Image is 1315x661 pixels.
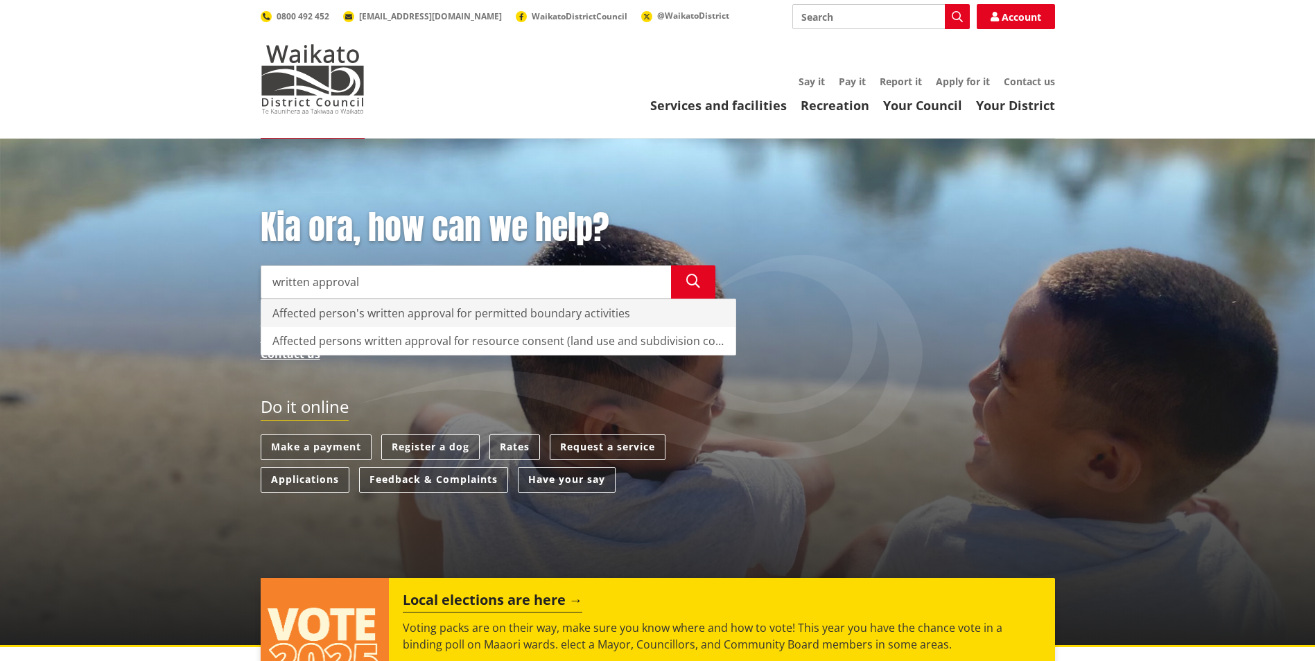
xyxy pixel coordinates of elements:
[1251,603,1301,653] iframe: Messenger Launcher
[261,327,735,355] div: Affected persons written approval for resource consent (land use and subdivision consents) - Form 8A
[359,10,502,22] span: [EMAIL_ADDRESS][DOMAIN_NAME]
[261,434,372,460] a: Make a payment
[277,10,329,22] span: 0800 492 452
[261,44,365,114] img: Waikato District Council - Te Kaunihera aa Takiwaa o Waikato
[839,75,866,88] a: Pay it
[381,434,480,460] a: Register a dog
[403,592,582,612] h2: Local elections are here
[976,97,1055,114] a: Your District
[883,97,962,114] a: Your Council
[532,10,627,22] span: WaikatoDistrictCouncil
[516,10,627,22] a: WaikatoDistrictCouncil
[880,75,922,88] a: Report it
[489,434,540,460] a: Rates
[799,75,825,88] a: Say it
[261,10,329,22] a: 0800 492 452
[650,97,787,114] a: Services and facilities
[801,97,869,114] a: Recreation
[550,434,665,460] a: Request a service
[518,467,616,493] a: Have your say
[261,299,735,327] div: Affected person's written approval for permitted boundary activities
[261,265,671,299] input: Search input
[261,208,715,248] h1: Kia ora, how can we help?
[343,10,502,22] a: [EMAIL_ADDRESS][DOMAIN_NAME]
[936,75,990,88] a: Apply for it
[1004,75,1055,88] a: Contact us
[359,467,508,493] a: Feedback & Complaints
[977,4,1055,29] a: Account
[657,10,729,21] span: @WaikatoDistrict
[641,10,729,21] a: @WaikatoDistrict
[792,4,970,29] input: Search input
[403,619,1040,653] p: Voting packs are on their way, make sure you know where and how to vote! This year you have the c...
[261,397,349,421] h2: Do it online
[261,467,349,493] a: Applications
